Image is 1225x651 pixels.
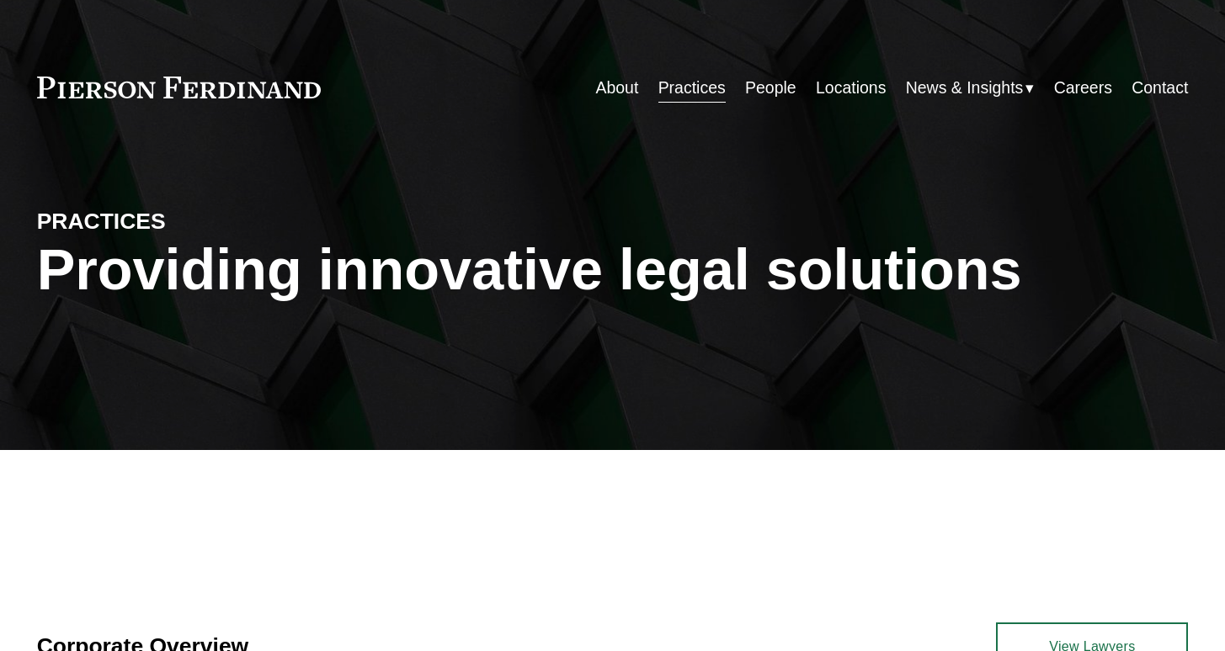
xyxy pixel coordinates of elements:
h1: Providing innovative legal solutions [37,236,1189,302]
a: folder dropdown [906,71,1035,104]
a: About [595,71,638,104]
a: People [745,71,796,104]
a: Careers [1054,71,1112,104]
h4: PRACTICES [37,208,325,236]
a: Contact [1132,71,1188,104]
span: News & Insights [906,73,1024,103]
a: Locations [816,71,886,104]
a: Practices [658,71,726,104]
